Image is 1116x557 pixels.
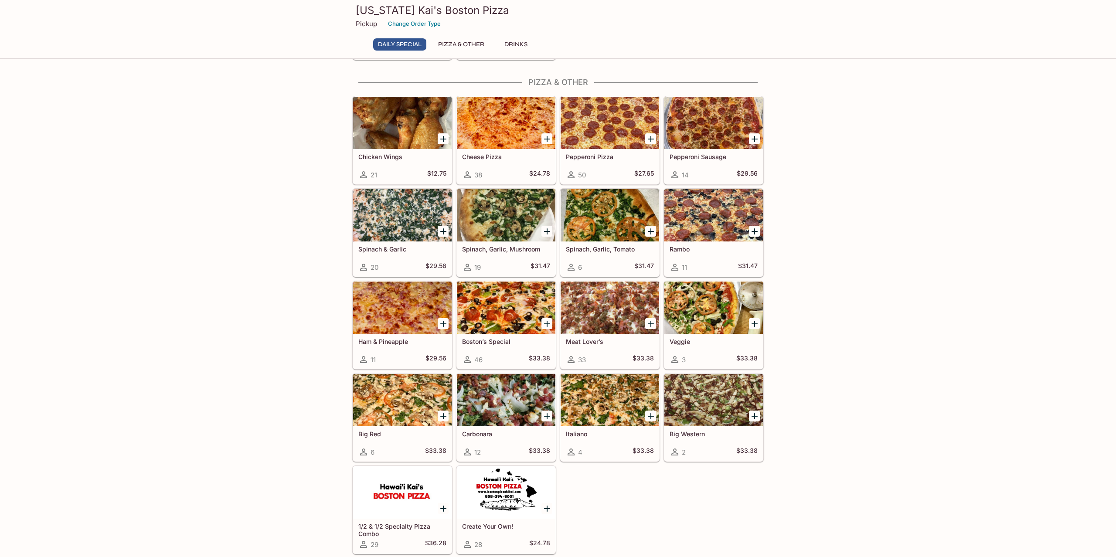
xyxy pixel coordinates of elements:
[664,281,763,369] a: Veggie3$33.38
[462,338,550,345] h5: Boston’s Special
[456,374,556,462] a: Carbonara12$33.38
[682,171,689,179] span: 14
[356,3,760,17] h3: [US_STATE] Kai's Boston Pizza
[384,17,445,31] button: Change Order Type
[425,447,446,457] h5: $33.38
[566,430,654,438] h5: Italiano
[462,523,550,530] h5: Create Your Own!
[438,226,449,237] button: Add Spinach & Garlic
[541,133,552,144] button: Add Cheese Pizza
[353,374,452,426] div: Big Red
[474,448,481,456] span: 12
[670,153,758,160] h5: Pepperoni Sausage
[425,354,446,365] h5: $29.56
[433,38,489,51] button: Pizza & Other
[456,96,556,184] a: Cheese Pizza38$24.78
[645,411,656,421] button: Add Italiano
[353,189,452,277] a: Spinach & Garlic20$29.56
[353,374,452,462] a: Big Red6$33.38
[529,539,550,550] h5: $24.78
[425,539,446,550] h5: $36.28
[438,411,449,421] button: Add Big Red
[541,503,552,514] button: Add Create Your Own!
[737,170,758,180] h5: $29.56
[566,338,654,345] h5: Meat Lover’s
[682,448,686,456] span: 2
[353,189,452,241] div: Spinach & Garlic
[529,354,550,365] h5: $33.38
[474,263,481,272] span: 19
[664,189,763,277] a: Rambo11$31.47
[664,374,763,462] a: Big Western2$33.38
[566,153,654,160] h5: Pepperoni Pizza
[353,282,452,334] div: Ham & Pineapple
[474,356,483,364] span: 46
[645,133,656,144] button: Add Pepperoni Pizza
[462,245,550,253] h5: Spinach, Garlic, Mushroom
[462,430,550,438] h5: Carbonara
[358,153,446,160] h5: Chicken Wings
[462,153,550,160] h5: Cheese Pizza
[371,263,378,272] span: 20
[358,338,446,345] h5: Ham & Pineapple
[578,448,582,456] span: 4
[438,503,449,514] button: Add 1/2 & 1/2 Specialty Pizza Combo
[371,448,374,456] span: 6
[560,96,660,184] a: Pepperoni Pizza50$27.65
[353,97,452,149] div: Chicken Wings
[496,38,535,51] button: Drinks
[566,245,654,253] h5: Spinach, Garlic, Tomato
[457,374,555,426] div: Carbonara
[529,447,550,457] h5: $33.38
[457,97,555,149] div: Cheese Pizza
[664,189,763,241] div: Rambo
[645,226,656,237] button: Add Spinach, Garlic, Tomato
[736,354,758,365] h5: $33.38
[670,338,758,345] h5: Veggie
[438,133,449,144] button: Add Chicken Wings
[664,374,763,426] div: Big Western
[578,171,586,179] span: 50
[427,170,446,180] h5: $12.75
[634,170,654,180] h5: $27.65
[561,282,659,334] div: Meat Lover’s
[736,447,758,457] h5: $33.38
[670,245,758,253] h5: Rambo
[371,540,378,549] span: 29
[561,97,659,149] div: Pepperoni Pizza
[560,281,660,369] a: Meat Lover’s33$33.38
[358,430,446,438] h5: Big Red
[749,133,760,144] button: Add Pepperoni Sausage
[474,540,482,549] span: 28
[358,245,446,253] h5: Spinach & Garlic
[457,466,555,519] div: Create Your Own!
[425,262,446,272] h5: $29.56
[682,356,686,364] span: 3
[578,263,582,272] span: 6
[531,262,550,272] h5: $31.47
[749,318,760,329] button: Add Veggie
[578,356,586,364] span: 33
[456,466,556,554] a: Create Your Own!28$24.78
[561,189,659,241] div: Spinach, Garlic, Tomato
[645,318,656,329] button: Add Meat Lover’s
[541,411,552,421] button: Add Carbonara
[373,38,426,51] button: Daily Special
[633,447,654,457] h5: $33.38
[560,374,660,462] a: Italiano4$33.38
[353,281,452,369] a: Ham & Pineapple11$29.56
[541,318,552,329] button: Add Boston’s Special
[371,356,376,364] span: 11
[529,170,550,180] h5: $24.78
[664,96,763,184] a: Pepperoni Sausage14$29.56
[664,97,763,149] div: Pepperoni Sausage
[561,374,659,426] div: Italiano
[633,354,654,365] h5: $33.38
[738,262,758,272] h5: $31.47
[358,523,446,537] h5: 1/2 & 1/2 Specialty Pizza Combo
[353,466,452,519] div: 1/2 & 1/2 Specialty Pizza Combo
[474,171,482,179] span: 38
[560,189,660,277] a: Spinach, Garlic, Tomato6$31.47
[356,20,377,28] p: Pickup
[352,78,764,87] h4: Pizza & Other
